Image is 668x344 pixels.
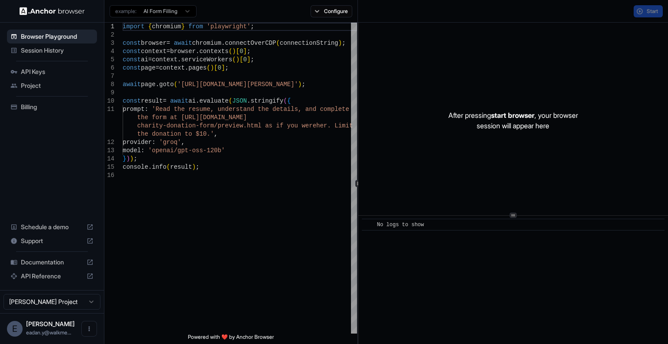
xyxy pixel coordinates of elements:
[152,23,181,30] span: chromium
[123,97,141,104] span: const
[192,40,221,47] span: chromium
[199,48,228,55] span: contexts
[214,64,217,71] span: [
[232,97,247,104] span: JSON
[302,81,305,88] span: ;
[148,147,225,154] span: 'openai/gpt-oss-120b'
[21,32,94,41] span: Browser Playground
[7,234,97,248] div: Support
[104,64,114,72] div: 6
[366,220,371,229] span: ​
[123,147,141,154] span: model
[316,122,353,129] span: her. Limit
[115,8,137,15] span: example:
[188,23,203,30] span: from
[141,97,163,104] span: result
[7,269,97,283] div: API Reference
[104,105,114,114] div: 11
[177,81,298,88] span: '[URL][DOMAIN_NAME][PERSON_NAME]'
[159,81,174,88] span: goto
[7,30,97,43] div: Browser Playground
[7,220,97,234] div: Schedule a demo
[170,48,196,55] span: browser
[167,40,170,47] span: =
[141,40,167,47] span: browser
[104,72,114,80] div: 7
[167,48,170,55] span: =
[21,223,83,231] span: Schedule a demo
[214,130,217,137] span: ,
[163,97,166,104] span: =
[104,138,114,147] div: 12
[104,97,114,105] div: 10
[123,48,141,55] span: const
[334,106,349,113] span: lete
[181,56,232,63] span: serviceWorkers
[141,56,148,63] span: ai
[104,23,114,31] div: 1
[141,81,156,88] span: page
[298,81,301,88] span: )
[123,106,144,113] span: prompt
[7,79,97,93] div: Project
[181,23,184,30] span: }
[250,97,284,104] span: stringify
[81,321,97,337] button: Open menu
[104,171,114,180] div: 16
[229,97,232,104] span: (
[287,97,291,104] span: {
[123,23,144,30] span: import
[144,106,148,113] span: :
[185,64,188,71] span: .
[21,67,94,76] span: API Keys
[123,139,152,146] span: provider
[196,97,199,104] span: .
[7,255,97,269] div: Documentation
[141,48,167,55] span: context
[181,139,184,146] span: ,
[284,97,287,104] span: (
[123,64,141,71] span: const
[377,222,424,228] span: No logs to show
[104,39,114,47] div: 3
[276,40,280,47] span: (
[232,48,236,55] span: )
[134,155,137,162] span: ;
[225,40,276,47] span: connectOverCDP
[311,5,353,17] button: Configure
[123,81,141,88] span: await
[188,334,274,344] span: Powered with ❤️ by Anchor Browser
[174,40,192,47] span: await
[21,103,94,111] span: Billing
[137,114,247,121] span: the form at [URL][DOMAIN_NAME]
[250,23,254,30] span: ;
[243,48,247,55] span: ]
[177,56,181,63] span: .
[126,155,130,162] span: )
[130,155,134,162] span: )
[104,163,114,171] div: 15
[26,329,71,336] span: eadan.y@walkme.com
[188,64,207,71] span: pages
[167,164,170,170] span: (
[104,47,114,56] div: 4
[123,40,141,47] span: const
[123,155,126,162] span: }
[221,64,225,71] span: ]
[170,97,188,104] span: await
[137,130,214,137] span: the donation to $10.'
[196,48,199,55] span: .
[240,48,243,55] span: 0
[148,23,152,30] span: {
[338,40,342,47] span: )
[148,56,152,63] span: =
[7,100,97,114] div: Billing
[104,31,114,39] div: 2
[199,97,228,104] span: evaluate
[207,64,210,71] span: (
[229,48,232,55] span: (
[141,64,156,71] span: page
[247,97,250,104] span: .
[217,64,221,71] span: 0
[21,272,83,281] span: API Reference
